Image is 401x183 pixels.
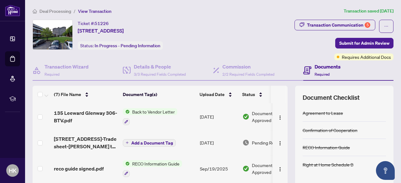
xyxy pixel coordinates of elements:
[78,20,109,27] div: Ticket #:
[303,161,353,168] div: Right at Home Schedule B
[303,109,343,116] div: Agreement to Lease
[252,110,291,124] span: Document Approved
[342,53,391,60] span: Requires Additional Docs
[54,91,81,98] span: (7) File Name
[197,155,240,182] td: Sep/19/2025
[123,108,177,125] button: Status IconBack to Vendor Letter
[242,139,249,146] img: Document Status
[123,139,176,147] button: Add a Document Tag
[123,160,130,167] img: Status Icon
[134,63,186,70] h4: Details & People
[303,93,360,102] span: Document Checklist
[252,139,283,146] span: Pending Review
[365,22,370,28] div: 5
[54,165,104,172] span: reco guide signed.pdf
[44,72,60,77] span: Required
[78,41,163,50] div: Status:
[384,24,388,28] span: ellipsis
[200,91,225,98] span: Upload Date
[134,72,186,77] span: 3/3 Required Fields Completed
[33,9,37,13] span: home
[376,161,395,180] button: Open asap
[74,8,76,15] li: /
[78,8,112,14] span: View Transaction
[197,86,240,103] th: Upload Date
[197,103,240,130] td: [DATE]
[9,166,17,175] span: HK
[344,8,393,15] article: Transaction saved [DATE]
[95,43,160,48] span: In Progress - Pending Information
[294,20,375,30] button: Transaction Communication5
[339,38,389,48] span: Submit for Admin Review
[51,86,120,103] th: (7) File Name
[240,86,293,103] th: Status
[303,127,357,134] div: Confirmation of Cooperation
[54,109,118,124] span: 135 Leeward Glenway 306-BTV.pdf
[303,144,350,151] div: RECO Information Guide
[197,130,240,155] td: [DATE]
[131,141,173,145] span: Add a Document Tag
[275,112,285,122] button: Logo
[278,115,283,120] img: Logo
[315,72,330,77] span: Required
[222,63,274,70] h4: Commission
[242,91,255,98] span: Status
[44,63,89,70] h4: Transaction Wizard
[335,38,393,48] button: Submit for Admin Review
[123,160,182,177] button: Status IconRECO Information Guide
[222,72,274,77] span: 2/2 Required Fields Completed
[278,141,283,146] img: Logo
[39,8,71,14] span: Deal Processing
[123,108,130,115] img: Status Icon
[95,21,109,26] span: 51226
[275,164,285,174] button: Logo
[242,113,249,120] img: Document Status
[315,63,341,70] h4: Documents
[252,162,291,175] span: Document Approved
[130,160,182,167] span: RECO Information Guide
[54,135,118,150] span: [STREET_ADDRESS]-Trade sheet-[PERSON_NAME] to review.pdf
[78,27,124,34] span: [STREET_ADDRESS]
[275,138,285,148] button: Logo
[33,20,72,49] img: IMG-C12063096_1.jpg
[5,5,20,16] img: logo
[126,141,129,144] span: plus
[120,86,197,103] th: Document Tag(s)
[278,167,283,172] img: Logo
[307,20,370,30] div: Transaction Communication
[242,165,249,172] img: Document Status
[130,108,177,115] span: Back to Vendor Letter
